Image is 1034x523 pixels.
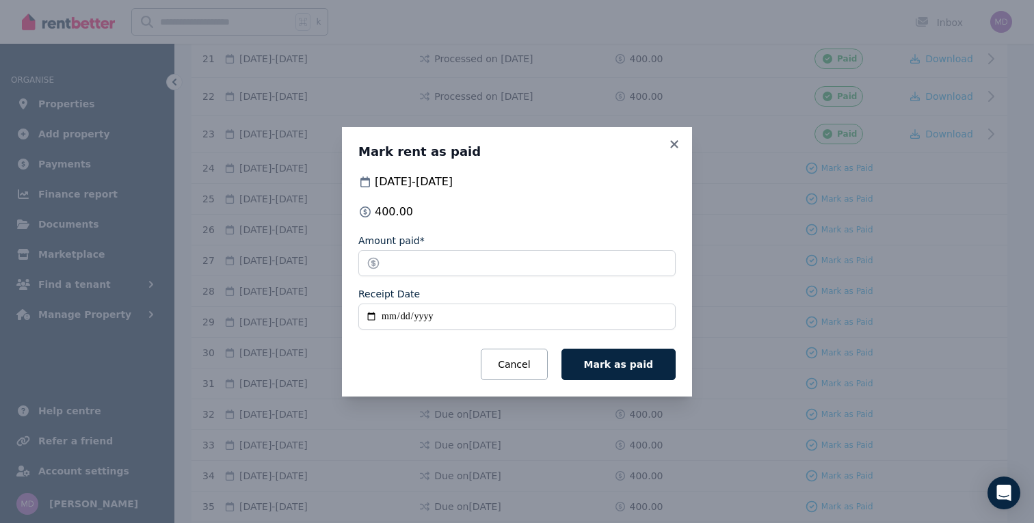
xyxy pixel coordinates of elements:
[987,477,1020,509] div: Open Intercom Messenger
[584,359,653,370] span: Mark as paid
[358,234,425,247] label: Amount paid*
[561,349,676,380] button: Mark as paid
[358,287,420,301] label: Receipt Date
[481,349,547,380] button: Cancel
[375,174,453,190] span: [DATE] - [DATE]
[358,144,676,160] h3: Mark rent as paid
[375,204,413,220] span: 400.00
